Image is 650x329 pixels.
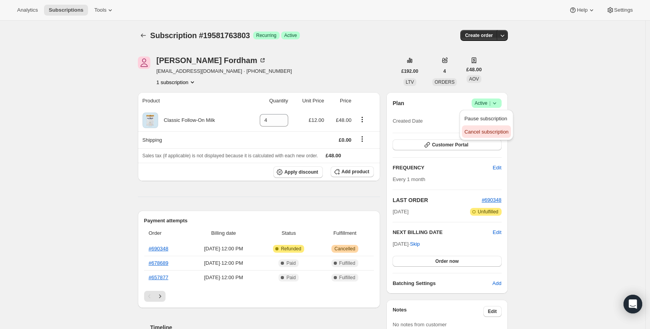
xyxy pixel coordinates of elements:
span: £48.00 [336,117,352,123]
span: Tools [94,7,106,13]
a: #690348 [149,246,169,252]
span: Edit [488,308,497,315]
button: Settings [602,5,638,16]
span: Billing date [190,229,257,237]
span: [EMAIL_ADDRESS][DOMAIN_NAME] · [PHONE_NUMBER] [157,67,292,75]
span: Pause subscription [464,116,507,121]
h2: Payment attempts [144,217,374,225]
span: Every 1 month [393,176,425,182]
span: [DATE] · 12:00 PM [190,259,257,267]
th: Quantity [246,92,291,109]
button: Help [564,5,600,16]
span: [DATE] · [393,241,420,247]
span: Unfulfilled [478,209,499,215]
span: LTV [406,79,414,85]
h2: Plan [393,99,404,107]
span: AOV [469,76,479,82]
span: £48.00 [466,66,482,74]
th: Shipping [138,131,246,148]
span: 4 [443,68,446,74]
span: Subscriptions [49,7,83,13]
button: Analytics [12,5,42,16]
span: Joseph Fordham [138,56,150,69]
span: Add [492,280,501,287]
span: [DATE] [393,208,409,216]
button: #690348 [482,196,502,204]
th: Price [326,92,354,109]
h3: Notes [393,306,483,317]
div: [PERSON_NAME] Fordham [157,56,267,64]
span: [DATE] · 12:00 PM [190,274,257,281]
h2: LAST ORDER [393,196,482,204]
h2: NEXT BILLING DATE [393,229,493,236]
button: Edit [493,229,501,236]
button: Order now [393,256,501,267]
button: Cancel subscription [462,125,511,138]
span: Help [577,7,587,13]
span: Cancel subscription [464,129,508,135]
button: Product actions [356,115,368,124]
button: Pause subscription [462,112,511,125]
span: Cancelled [335,246,355,252]
span: Created Date [393,117,423,125]
a: #678689 [149,260,169,266]
span: Apply discount [284,169,318,175]
span: £0.00 [339,137,352,143]
span: Active [475,99,499,107]
span: No notes from customer [393,322,447,327]
button: Subscriptions [44,5,88,16]
h6: Batching Settings [393,280,492,287]
div: Open Intercom Messenger [624,295,642,313]
span: Fulfilled [339,260,355,266]
button: Add [488,277,506,290]
span: Status [262,229,316,237]
img: product img [143,113,158,128]
span: Analytics [17,7,38,13]
button: £192.00 [397,66,423,77]
span: Recurring [256,32,277,39]
span: Fulfillment [321,229,369,237]
button: Shipping actions [356,135,368,143]
span: Edit [493,164,501,172]
span: Sales tax (if applicable) is not displayed because it is calculated with each new order. [143,153,318,158]
button: Skip [405,238,425,250]
span: Order now [435,258,459,264]
span: Create order [465,32,493,39]
span: Paid [286,260,296,266]
span: [DATE] · 12:00 PM [190,245,257,253]
nav: Pagination [144,291,374,302]
button: Customer Portal [393,139,501,150]
button: Apply discount [273,166,323,178]
span: ORDERS [435,79,454,85]
span: Add product [342,169,369,175]
button: Product actions [157,78,196,86]
button: Subscriptions [138,30,149,41]
span: Subscription #19581763803 [150,31,250,40]
span: Fulfilled [339,274,355,281]
span: | [489,100,490,106]
th: Unit Price [291,92,327,109]
a: #657877 [149,274,169,280]
span: Paid [286,274,296,281]
span: £48.00 [326,153,341,158]
th: Order [144,225,188,242]
span: Active [284,32,297,39]
span: Skip [410,240,420,248]
a: #690348 [482,197,502,203]
span: Refunded [281,246,301,252]
div: Classic Follow-On Milk [158,116,215,124]
button: Edit [483,306,502,317]
span: Settings [614,7,633,13]
button: Edit [488,162,506,174]
span: £12.00 [308,117,324,123]
button: Next [155,291,166,302]
button: 4 [439,66,451,77]
span: £192.00 [402,68,418,74]
button: Create order [460,30,497,41]
button: Tools [90,5,119,16]
h2: FREQUENCY [393,164,493,172]
span: Customer Portal [432,142,468,148]
button: Add product [331,166,374,177]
